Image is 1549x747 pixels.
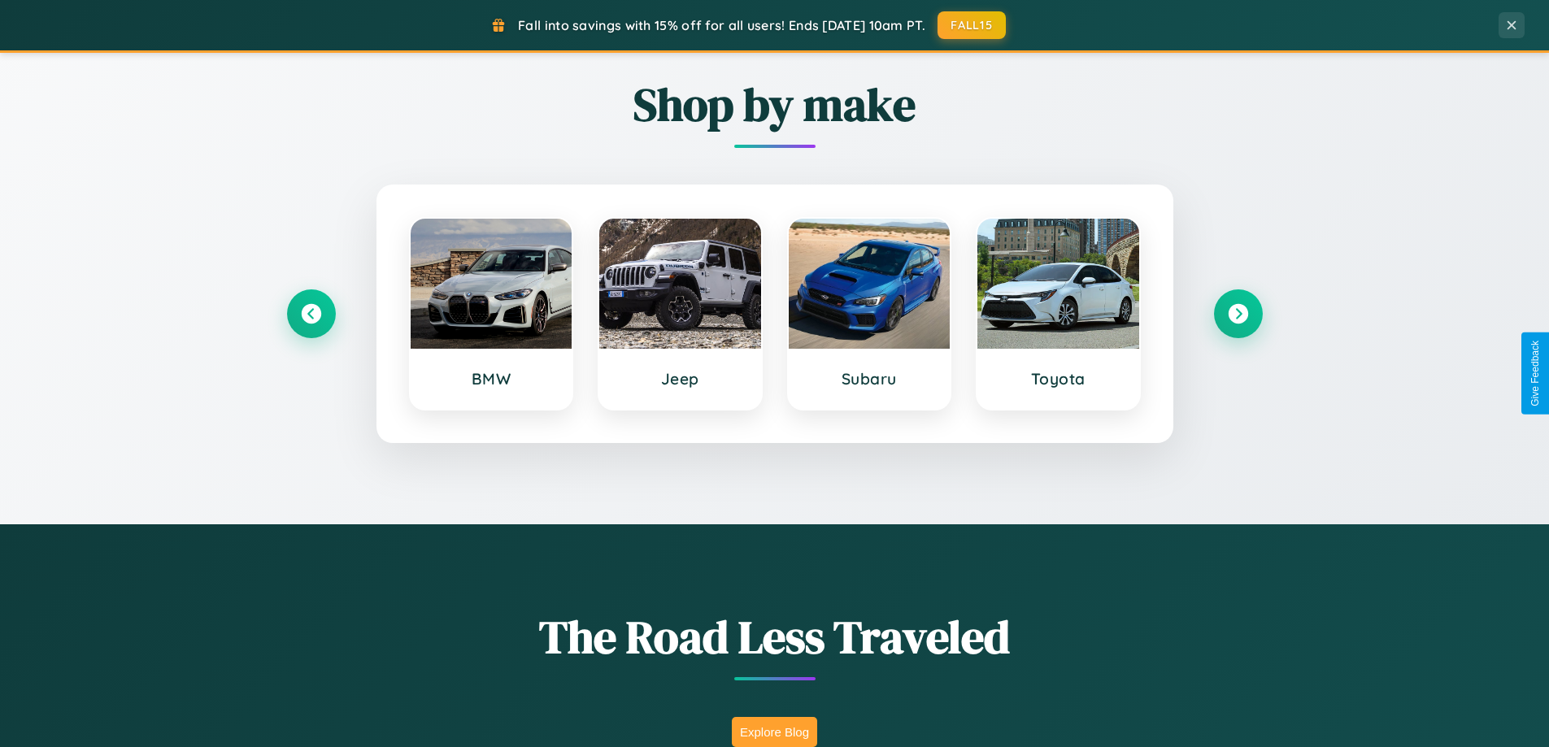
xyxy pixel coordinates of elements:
[616,369,745,389] h3: Jeep
[732,717,817,747] button: Explore Blog
[287,73,1263,136] h2: Shop by make
[994,369,1123,389] h3: Toyota
[518,17,925,33] span: Fall into savings with 15% off for all users! Ends [DATE] 10am PT.
[1529,341,1541,406] div: Give Feedback
[938,11,1006,39] button: FALL15
[805,369,934,389] h3: Subaru
[427,369,556,389] h3: BMW
[287,606,1263,668] h1: The Road Less Traveled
